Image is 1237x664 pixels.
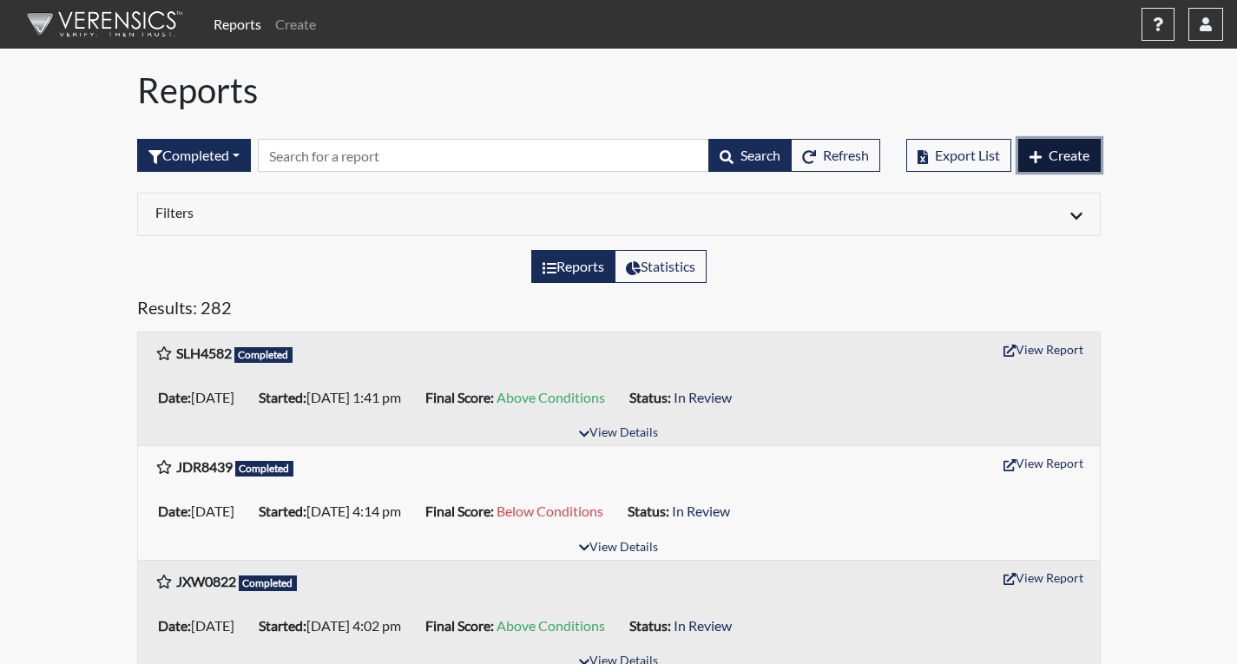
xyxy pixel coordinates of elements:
label: View statistics about completed interviews [615,250,707,283]
b: Final Score: [425,389,494,405]
div: Filter by interview status [137,139,251,172]
button: Create [1018,139,1101,172]
span: Export List [935,147,1000,163]
span: Completed [234,347,293,363]
b: JXW0822 [176,573,236,589]
button: Completed [137,139,251,172]
h5: Results: 282 [137,297,1101,325]
li: [DATE] [151,497,252,525]
b: JDR8439 [176,458,233,475]
b: Date: [158,503,191,519]
span: Above Conditions [497,617,605,634]
button: View Details [571,422,666,445]
h1: Reports [137,69,1101,111]
button: View Report [996,450,1091,477]
input: Search by Registration ID, Interview Number, or Investigation Name. [258,139,709,172]
span: In Review [674,389,732,405]
li: [DATE] 4:14 pm [252,497,418,525]
a: Create [268,7,323,42]
button: View Report [996,564,1091,591]
b: Date: [158,617,191,634]
span: Refresh [823,147,869,163]
span: In Review [674,617,732,634]
h6: Filters [155,204,606,220]
span: Search [740,147,780,163]
span: Below Conditions [497,503,603,519]
b: Status: [629,617,671,634]
b: Final Score: [425,503,494,519]
button: View Details [571,536,666,560]
li: [DATE] 1:41 pm [252,384,418,411]
b: Status: [628,503,669,519]
button: Search [708,139,792,172]
b: Status: [629,389,671,405]
span: Completed [239,575,298,591]
span: Create [1049,147,1089,163]
li: [DATE] 4:02 pm [252,612,418,640]
b: Date: [158,389,191,405]
b: Started: [259,617,306,634]
div: Click to expand/collapse filters [142,204,1096,225]
b: Started: [259,503,306,519]
b: Started: [259,389,306,405]
a: Reports [207,7,268,42]
button: View Report [996,336,1091,363]
button: Refresh [791,139,880,172]
span: Completed [235,461,294,477]
li: [DATE] [151,612,252,640]
button: Export List [906,139,1011,172]
span: In Review [672,503,730,519]
label: View the list of reports [531,250,615,283]
li: [DATE] [151,384,252,411]
span: Above Conditions [497,389,605,405]
b: SLH4582 [176,345,232,361]
b: Final Score: [425,617,494,634]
